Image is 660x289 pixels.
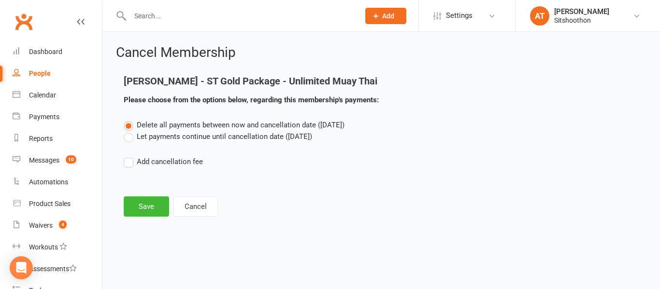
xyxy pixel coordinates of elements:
[13,150,102,171] a: Messages 10
[29,156,59,164] div: Messages
[554,7,609,16] div: [PERSON_NAME]
[12,10,36,34] a: Clubworx
[13,215,102,236] a: Waivers 4
[29,243,58,251] div: Workouts
[124,76,462,86] h4: [PERSON_NAME] - ST Gold Package - Unlimited Muay Thai
[116,45,646,60] h2: Cancel Membership
[29,200,71,207] div: Product Sales
[29,135,53,142] div: Reports
[13,171,102,193] a: Automations
[29,265,77,273] div: Assessments
[365,8,406,24] button: Add
[13,128,102,150] a: Reports
[124,156,203,167] label: Add cancellation fee
[29,69,51,77] div: People
[554,16,609,25] div: Sitshoothon
[13,236,102,258] a: Workouts
[29,178,68,186] div: Automations
[13,63,102,84] a: People
[13,41,102,63] a: Dashboard
[29,91,56,99] div: Calendar
[29,48,62,55] div: Dashboard
[13,84,102,106] a: Calendar
[13,258,102,280] a: Assessments
[124,96,379,104] strong: Please choose from the options below, regarding this membership's payments:
[29,113,59,121] div: Payments
[10,256,33,279] div: Open Intercom Messenger
[530,6,549,26] div: AT
[446,5,473,27] span: Settings
[173,196,218,217] button: Cancel
[127,9,353,23] input: Search...
[29,221,53,229] div: Waivers
[382,12,394,20] span: Add
[13,106,102,128] a: Payments
[59,220,67,229] span: 4
[13,193,102,215] a: Product Sales
[124,196,169,217] button: Save
[124,131,312,142] label: Let payments continue until cancellation date ([DATE])
[137,121,344,129] span: Delete all payments between now and cancellation date ([DATE])
[66,155,76,164] span: 10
